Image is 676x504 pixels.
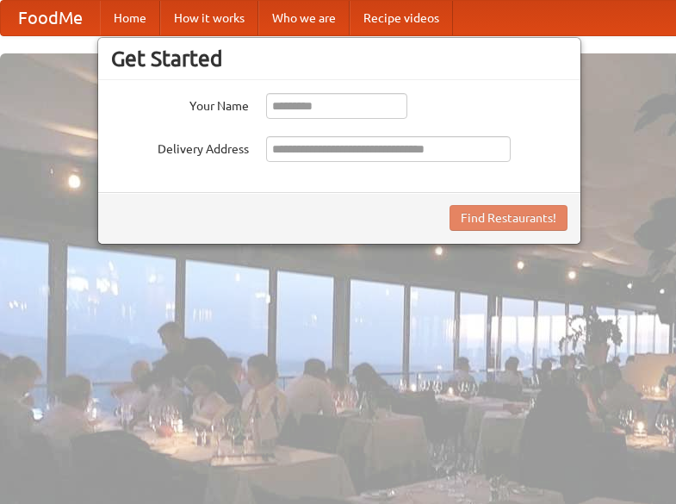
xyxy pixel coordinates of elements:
[111,46,567,72] h3: Get Started
[258,1,350,35] a: Who we are
[160,1,258,35] a: How it works
[111,93,249,115] label: Your Name
[450,205,567,231] button: Find Restaurants!
[100,1,160,35] a: Home
[1,1,100,35] a: FoodMe
[111,136,249,158] label: Delivery Address
[350,1,453,35] a: Recipe videos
